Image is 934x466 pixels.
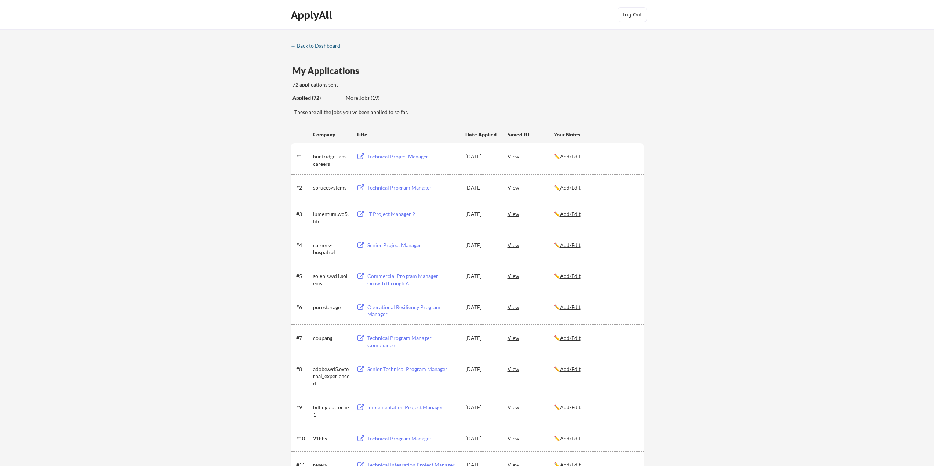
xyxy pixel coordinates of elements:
div: ✏️ [554,242,637,249]
div: ← Back to Dashboard [291,43,346,48]
div: View [508,331,554,344]
div: 21hhs [313,435,350,442]
div: [DATE] [465,184,498,191]
div: These are job applications we think you'd be a good fit for, but couldn't apply you to automatica... [346,94,400,102]
div: Senior Project Manager [367,242,458,249]
div: [DATE] [465,153,498,160]
div: [DATE] [465,304,498,311]
u: Add/Edit [560,242,581,248]
div: Technical Program Manager - Compliance [367,334,458,349]
u: Add/Edit [560,404,581,410]
div: Technical Program Manager [367,184,458,191]
div: [DATE] [465,404,498,411]
div: ✏️ [554,435,637,442]
div: [DATE] [465,210,498,218]
div: These are all the jobs you've been applied to so far. [292,94,340,102]
div: adobe.wd5.external_experienced [313,366,350,387]
div: ✏️ [554,366,637,373]
div: View [508,238,554,252]
div: careers-buspatrol [313,242,350,256]
div: Date Applied [465,131,498,138]
a: ← Back to Dashboard [291,43,346,50]
div: IT Project Manager 2 [367,210,458,218]
div: Title [356,131,458,138]
div: ✏️ [554,404,637,411]
div: [DATE] [465,334,498,342]
u: Add/Edit [560,184,581,191]
div: #10 [296,435,310,442]
div: [DATE] [465,366,498,373]
div: coupang [313,334,350,342]
div: View [508,150,554,163]
div: ApplyAll [291,9,334,21]
div: #9 [296,404,310,411]
div: Company [313,131,350,138]
div: sprucesystems [313,184,350,191]
u: Add/Edit [560,335,581,341]
div: ✏️ [554,184,637,191]
u: Add/Edit [560,273,581,279]
u: Add/Edit [560,435,581,441]
div: #2 [296,184,310,191]
div: Senior Technical Program Manager [367,366,458,373]
div: ✏️ [554,272,637,280]
div: Implementation Project Manager [367,404,458,411]
div: Applied (72) [292,94,340,102]
div: More Jobs (19) [346,94,400,102]
div: Saved JD [508,128,554,141]
div: [DATE] [465,272,498,280]
div: Technical Program Manager [367,435,458,442]
div: View [508,362,554,375]
div: lumentum.wd5.lite [313,210,350,225]
div: View [508,207,554,220]
div: ✏️ [554,153,637,160]
div: #7 [296,334,310,342]
u: Add/Edit [560,211,581,217]
u: Add/Edit [560,304,581,310]
div: #4 [296,242,310,249]
div: Your Notes [554,131,637,138]
div: #5 [296,272,310,280]
div: #3 [296,210,310,218]
button: Log Out [618,7,647,22]
u: Add/Edit [560,366,581,372]
div: Technical Project Manager [367,153,458,160]
div: #8 [296,366,310,373]
div: View [508,269,554,282]
div: View [508,181,554,194]
div: View [508,400,554,414]
div: huntridge-labs-careers [313,153,350,167]
div: ✏️ [554,304,637,311]
u: Add/Edit [560,153,581,159]
div: View [508,300,554,313]
div: [DATE] [465,242,498,249]
div: #1 [296,153,310,160]
div: My Applications [292,66,365,75]
div: billingplatform-1 [313,404,350,418]
div: purestorage [313,304,350,311]
div: Operational Resiliency Program Manager [367,304,458,318]
div: ✏️ [554,334,637,342]
div: solenis.wd1.solenis [313,272,350,287]
div: View [508,432,554,445]
div: Commercial Program Manager - Growth through AI [367,272,458,287]
div: #6 [296,304,310,311]
div: These are all the jobs you've been applied to so far. [294,109,644,116]
div: 72 applications sent [292,81,435,88]
div: ✏️ [554,210,637,218]
div: [DATE] [465,435,498,442]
